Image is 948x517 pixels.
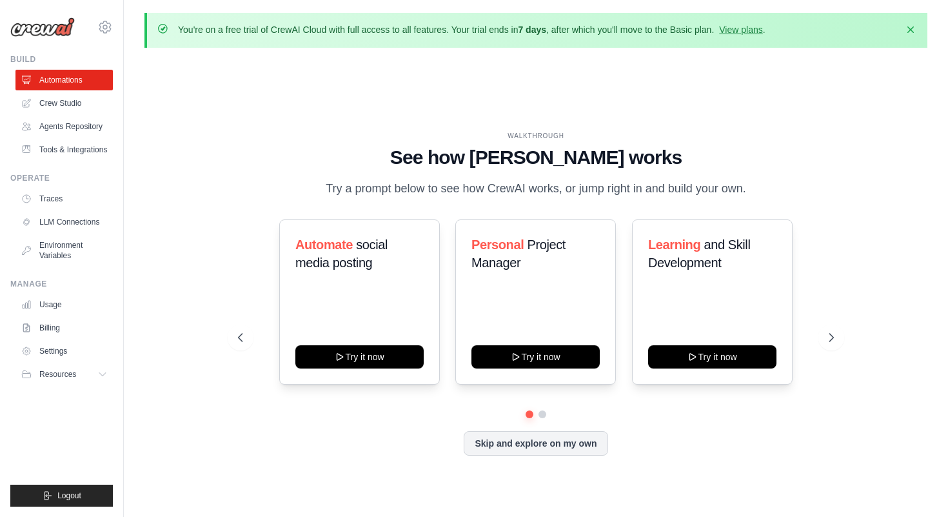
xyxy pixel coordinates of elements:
a: Environment Variables [15,235,113,266]
button: Skip and explore on my own [464,431,607,456]
button: Try it now [295,345,424,369]
div: Manage [10,279,113,289]
button: Resources [15,364,113,385]
a: Agents Repository [15,116,113,137]
span: Project Manager [471,238,566,270]
strong: 7 days [518,25,546,35]
img: Logo [10,17,75,37]
span: Resources [39,369,76,380]
span: and Skill Development [648,238,750,270]
a: LLM Connections [15,212,113,232]
button: Try it now [648,345,776,369]
a: Settings [15,341,113,361]
div: WALKTHROUGH [238,131,833,141]
a: Crew Studio [15,93,113,114]
a: Billing [15,318,113,338]
a: View plans [719,25,762,35]
a: Tools & Integrations [15,139,113,160]
span: social media posting [295,238,388,270]
div: Build [10,54,113,65]
p: Try a prompt below to see how CrewAI works, or jump right in and build your own. [319,179,753,198]
button: Logout [10,485,113,507]
span: Personal [471,238,524,252]
a: Automations [15,70,113,90]
span: Logout [57,491,81,501]
div: Operate [10,173,113,183]
a: Traces [15,188,113,209]
span: Automate [295,238,353,252]
a: Usage [15,294,113,315]
h1: See how [PERSON_NAME] works [238,146,833,169]
button: Try it now [471,345,600,369]
span: Learning [648,238,700,252]
p: You're on a free trial of CrewAI Cloud with full access to all features. Your trial ends in , aft... [178,23,765,36]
